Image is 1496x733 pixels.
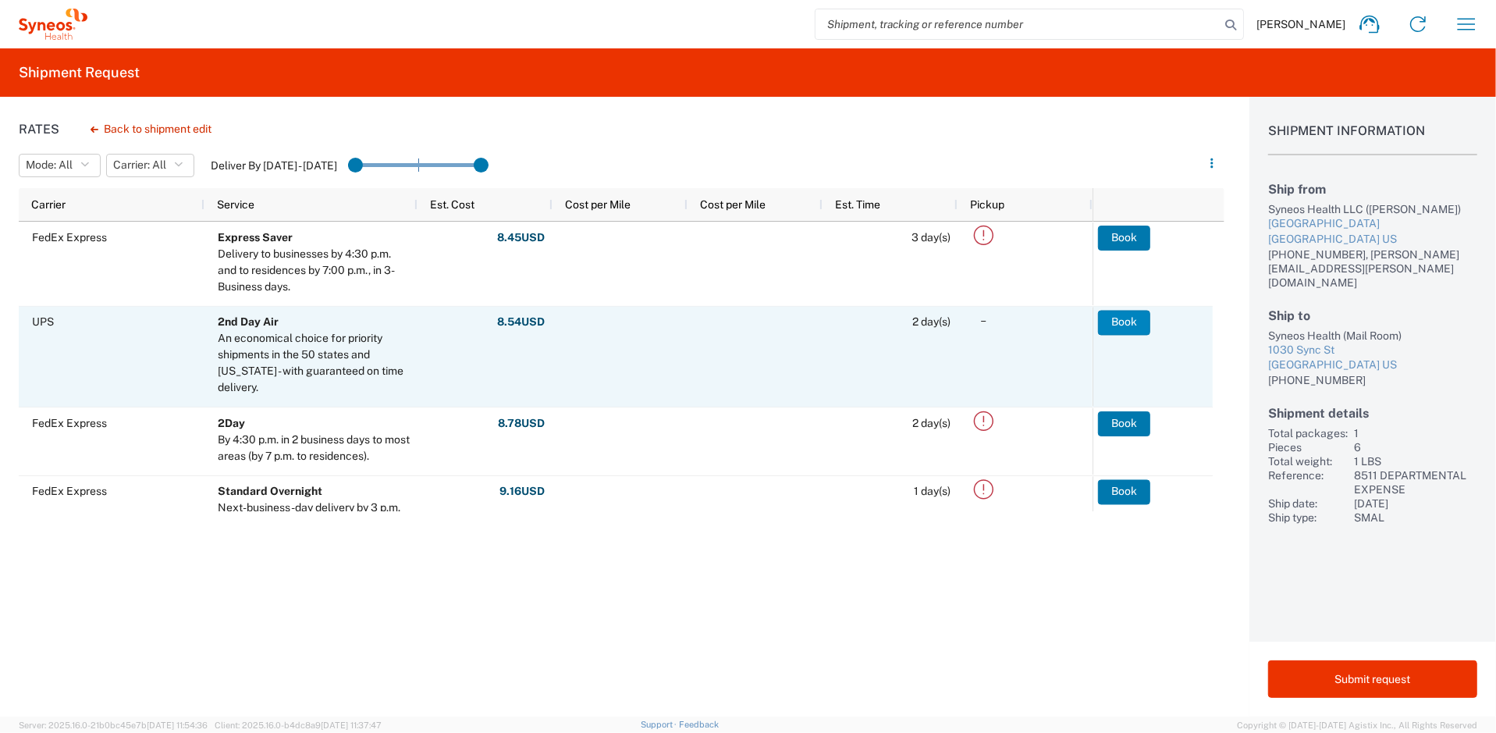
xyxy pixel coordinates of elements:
span: [DATE] 11:37:47 [321,721,382,730]
div: An economical choice for priority shipments in the 50 states and Puerto Rico - with guaranteed on... [218,331,410,397]
span: Est. Time [835,198,880,211]
span: Est. Cost [430,198,474,211]
a: Support [641,720,680,729]
button: Submit request [1268,660,1477,698]
strong: 8.78 USD [498,416,545,431]
label: Deliver By [DATE] - [DATE] [211,158,337,173]
span: 3 day(s) [911,231,951,244]
span: [DATE] 11:54:36 [147,721,208,730]
button: Book [1098,411,1150,436]
div: 1 LBS [1354,454,1477,468]
div: [GEOGRAPHIC_DATA] US [1268,358,1477,373]
b: 2Day [218,417,245,429]
a: Feedback [679,720,719,729]
span: Service [217,198,254,211]
h2: Shipment Request [19,63,140,82]
div: Pieces [1268,440,1348,454]
div: Total weight: [1268,454,1348,468]
input: Shipment, tracking or reference number [816,9,1220,39]
h2: Ship from [1268,182,1477,197]
button: Book [1098,226,1150,251]
div: 1030 Sync St [1268,343,1477,358]
span: Cost per Mile [565,198,631,211]
a: 1030 Sync St[GEOGRAPHIC_DATA] US [1268,343,1477,373]
span: Cost per Mile [700,198,766,211]
button: Book [1098,479,1150,504]
button: Back to shipment edit [78,116,224,143]
span: [PERSON_NAME] [1256,17,1345,31]
b: 2nd Day Air [218,316,279,329]
span: FedEx Express [32,486,107,498]
strong: 9.16 USD [499,485,545,500]
span: 2 day(s) [912,316,951,329]
button: Mode: All [19,154,101,177]
b: Express Saver [218,231,293,244]
span: Pickup [970,198,1004,211]
h2: Ship to [1268,308,1477,323]
div: [PHONE_NUMBER] [1268,373,1477,387]
div: Delivery to businesses by 4:30 p.m. and to residences by 7:00 p.m., in 3-Business days. [218,246,410,295]
button: 8.78USD [497,411,545,436]
button: Book [1098,310,1150,335]
span: Copyright © [DATE]-[DATE] Agistix Inc., All Rights Reserved [1237,718,1477,732]
span: Carrier [31,198,66,211]
button: 8.45USD [496,226,545,251]
div: Syneos Health LLC ([PERSON_NAME]) [1268,202,1477,216]
button: 9.16USD [499,479,545,504]
div: SMAL [1354,511,1477,525]
div: Syneos Health (Mail Room) [1268,329,1477,343]
div: Ship type: [1268,511,1348,525]
span: Server: 2025.16.0-21b0bc45e7b [19,721,208,730]
div: 1 [1354,426,1477,440]
div: [GEOGRAPHIC_DATA] US [1268,232,1477,247]
strong: 8.54 USD [497,315,545,330]
h2: Shipment details [1268,406,1477,421]
span: FedEx Express [32,231,107,244]
button: 8.54USD [496,310,545,335]
div: [GEOGRAPHIC_DATA] [1268,216,1477,232]
button: Carrier: All [106,154,194,177]
span: Mode: All [26,158,73,173]
div: Total packages: [1268,426,1348,440]
span: UPS [32,316,54,329]
span: 2 day(s) [912,417,951,429]
a: [GEOGRAPHIC_DATA][GEOGRAPHIC_DATA] US [1268,216,1477,247]
span: FedEx Express [32,417,107,429]
span: 1 day(s) [914,486,951,498]
b: Standard Overnight [218,486,322,498]
div: 8511 DEPARTMENTAL EXPENSE [1354,468,1477,496]
h1: Shipment Information [1268,123,1477,155]
div: Next-business-day delivery by 3 p.m. to most U.S. addresses; by 4:30 to rural areas. [218,500,410,550]
div: 6 [1354,440,1477,454]
strong: 8.45 USD [497,230,545,245]
div: [PHONE_NUMBER], [PERSON_NAME][EMAIL_ADDRESS][PERSON_NAME][DOMAIN_NAME] [1268,247,1477,290]
span: Client: 2025.16.0-b4dc8a9 [215,721,382,730]
div: By 4:30 p.m. in 2 business days to most areas (by 7 p.m. to residences). [218,432,410,464]
span: Carrier: All [113,158,166,173]
div: [DATE] [1354,496,1477,511]
div: Ship date: [1268,496,1348,511]
h1: Rates [19,122,59,137]
div: Reference: [1268,468,1348,496]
